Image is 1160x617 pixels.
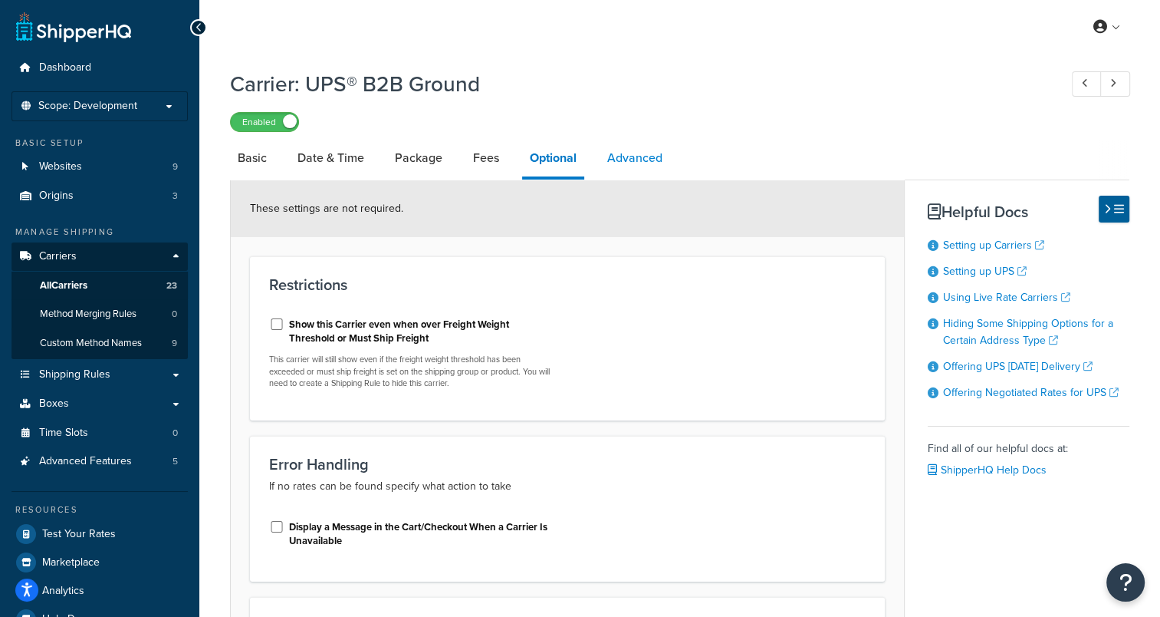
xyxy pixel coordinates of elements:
[39,160,82,173] span: Websites
[172,308,177,321] span: 0
[522,140,584,180] a: Optional
[39,250,77,263] span: Carriers
[40,337,142,350] span: Custom Method Names
[12,390,188,418] a: Boxes
[928,462,1047,478] a: ShipperHQ Help Docs
[173,427,178,440] span: 0
[12,54,188,82] a: Dashboard
[172,337,177,350] span: 9
[231,113,298,131] label: Enabled
[12,300,188,328] li: Method Merging Rules
[38,100,137,113] span: Scope: Development
[42,585,84,598] span: Analytics
[39,455,132,468] span: Advanced Features
[230,140,274,177] a: Basic
[289,318,556,345] label: Show this Carrier even when over Freight Weight Threshold or Must Ship Freight
[269,354,556,389] p: This carrier will still show even if the freight weight threshold has been exceeded or must ship ...
[250,200,403,216] span: These settings are not required.
[12,182,188,210] li: Origins
[12,361,188,389] a: Shipping Rules
[40,308,136,321] span: Method Merging Rules
[12,137,188,150] div: Basic Setup
[39,368,110,381] span: Shipping Rules
[39,427,88,440] span: Time Slots
[943,315,1113,348] a: Hiding Some Shipping Options for a Certain Address Type
[943,289,1070,305] a: Using Live Rate Carriers
[12,419,188,447] li: Time Slots
[943,358,1093,374] a: Offering UPS [DATE] Delivery
[173,190,178,203] span: 3
[928,203,1129,220] h3: Helpful Docs
[928,426,1129,481] div: Find all of our helpful docs at:
[465,140,507,177] a: Fees
[12,329,188,358] a: Custom Method Names9
[1072,71,1102,97] a: Previous Record
[12,243,188,359] li: Carriers
[39,61,91,74] span: Dashboard
[387,140,450,177] a: Package
[230,69,1043,99] h1: Carrier: UPS® B2B Ground
[12,226,188,239] div: Manage Shipping
[42,528,116,541] span: Test Your Rates
[39,190,74,203] span: Origins
[12,153,188,181] li: Websites
[1106,563,1145,602] button: Open Resource Center
[12,520,188,548] a: Test Your Rates
[12,419,188,447] a: Time Slots0
[12,447,188,476] a: Advanced Features5
[12,329,188,358] li: Custom Method Names
[40,279,87,292] span: All Carriers
[12,577,188,605] a: Analytics
[12,153,188,181] a: Websites9
[12,447,188,476] li: Advanced Features
[12,503,188,516] div: Resources
[290,140,372,177] a: Date & Time
[12,300,188,328] a: Method Merging Rules0
[943,237,1044,253] a: Setting up Carriers
[12,549,188,576] a: Marketplace
[173,455,178,468] span: 5
[269,456,866,473] h3: Error Handling
[289,520,556,548] label: Display a Message in the Cart/Checkout When a Carrier Is Unavailable
[12,182,188,210] a: Origins3
[42,556,100,569] span: Marketplace
[943,384,1119,401] a: Offering Negotiated Rates for UPS
[12,243,188,271] a: Carriers
[173,160,178,173] span: 9
[166,279,177,292] span: 23
[943,263,1027,279] a: Setting up UPS
[39,398,69,411] span: Boxes
[1100,71,1130,97] a: Next Record
[600,140,670,177] a: Advanced
[269,477,866,496] p: If no rates can be found specify what action to take
[1099,196,1129,223] button: Hide Help Docs
[12,272,188,300] a: AllCarriers23
[269,276,866,293] h3: Restrictions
